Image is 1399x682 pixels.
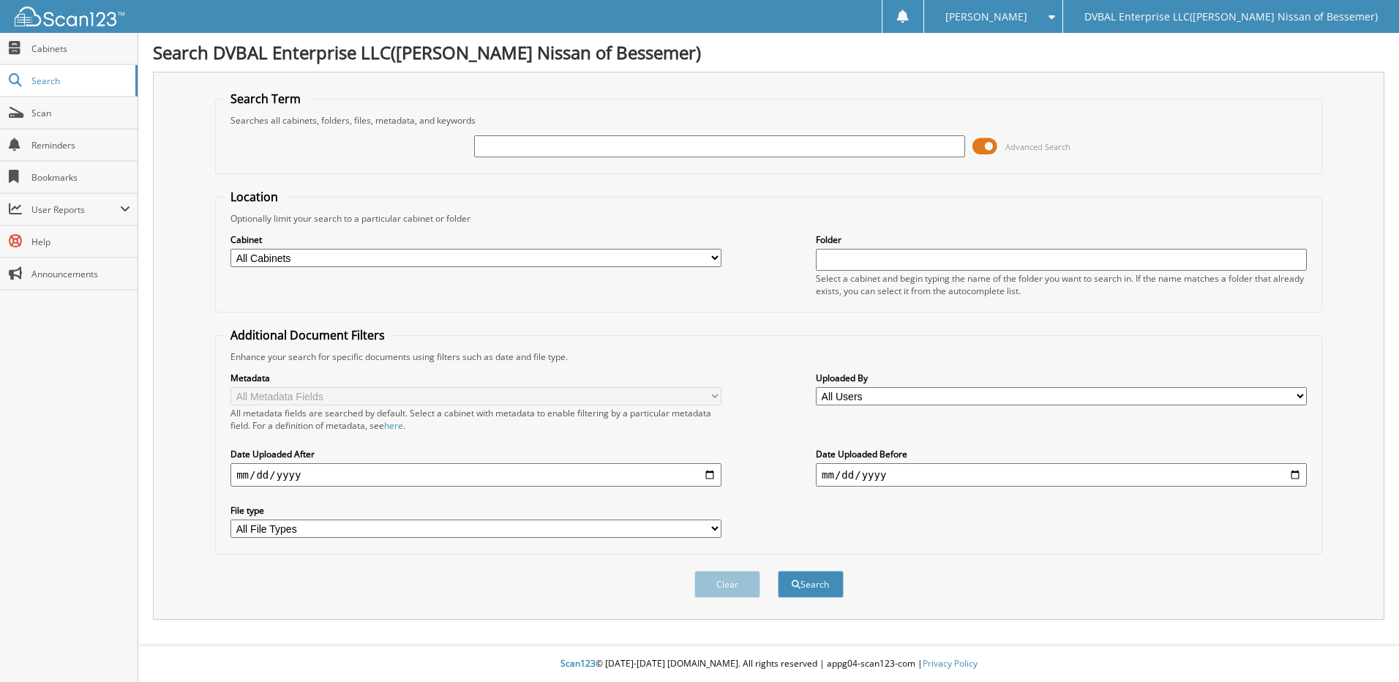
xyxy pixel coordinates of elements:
[153,40,1384,64] h1: Search DVBAL Enterprise LLC([PERSON_NAME] Nissan of Bessemer)
[31,107,130,119] span: Scan
[31,268,130,280] span: Announcements
[31,203,120,216] span: User Reports
[230,372,721,384] label: Metadata
[1005,141,1070,152] span: Advanced Search
[384,419,403,432] a: here
[816,272,1307,297] div: Select a cabinet and begin typing the name of the folder you want to search in. If the name match...
[31,75,128,87] span: Search
[560,657,596,670] span: Scan123
[223,327,392,343] legend: Additional Document Filters
[31,42,130,55] span: Cabinets
[230,233,721,246] label: Cabinet
[15,7,124,26] img: scan123-logo-white.svg
[816,233,1307,246] label: Folder
[230,463,721,487] input: start
[230,448,721,460] label: Date Uploaded After
[31,236,130,248] span: Help
[31,171,130,184] span: Bookmarks
[694,571,760,598] button: Clear
[223,189,285,205] legend: Location
[816,463,1307,487] input: end
[223,91,308,107] legend: Search Term
[816,448,1307,460] label: Date Uploaded Before
[923,657,978,670] a: Privacy Policy
[778,571,844,598] button: Search
[223,114,1314,127] div: Searches all cabinets, folders, files, metadata, and keywords
[816,372,1307,384] label: Uploaded By
[223,212,1314,225] div: Optionally limit your search to a particular cabinet or folder
[1084,12,1378,21] span: DVBAL Enterprise LLC([PERSON_NAME] Nissan of Bessemer)
[138,646,1399,682] div: © [DATE]-[DATE] [DOMAIN_NAME]. All rights reserved | appg04-scan123-com |
[230,504,721,517] label: File type
[945,12,1027,21] span: [PERSON_NAME]
[223,351,1314,363] div: Enhance your search for specific documents using filters such as date and file type.
[230,407,721,432] div: All metadata fields are searched by default. Select a cabinet with metadata to enable filtering b...
[31,139,130,151] span: Reminders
